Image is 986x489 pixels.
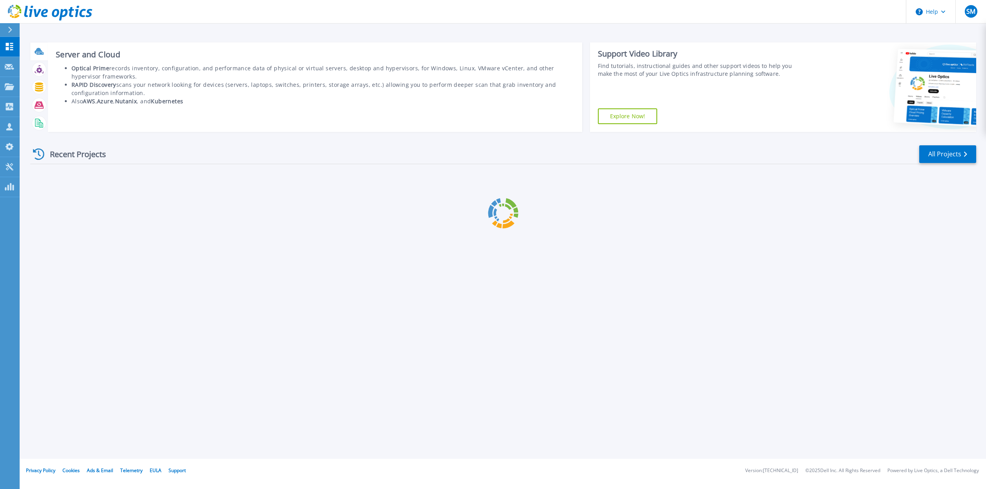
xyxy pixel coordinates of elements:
li: Version: [TECHNICAL_ID] [745,468,798,473]
li: Also , , , and [71,97,574,105]
a: Privacy Policy [26,467,55,474]
span: SM [966,8,975,15]
a: Telemetry [120,467,143,474]
a: All Projects [919,145,976,163]
a: Support [169,467,186,474]
li: scans your network looking for devices (servers, laptops, switches, printers, storage arrays, etc... [71,81,574,97]
div: Recent Projects [30,145,117,164]
b: Kubernetes [151,97,183,105]
div: Find tutorials, instructional guides and other support videos to help you make the most of your L... [598,62,797,78]
a: Explore Now! [598,108,658,124]
b: RAPID Discovery [71,81,116,88]
li: records inventory, configuration, and performance data of physical or virtual servers, desktop an... [71,64,574,81]
h3: Server and Cloud [56,50,574,59]
div: Support Video Library [598,49,797,59]
a: Ads & Email [87,467,113,474]
li: Powered by Live Optics, a Dell Technology [887,468,979,473]
li: © 2025 Dell Inc. All Rights Reserved [805,468,880,473]
a: Cookies [62,467,80,474]
b: Optical Prime [71,64,109,72]
b: AWS [83,97,95,105]
b: Azure [97,97,113,105]
b: Nutanix [115,97,137,105]
a: EULA [150,467,161,474]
